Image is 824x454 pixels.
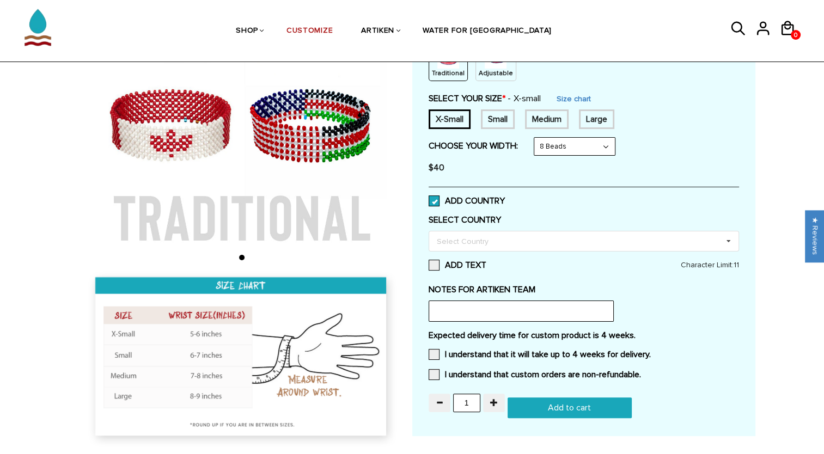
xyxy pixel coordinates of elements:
[734,260,739,269] span: 11
[791,30,801,40] a: 0
[429,140,518,151] label: CHOOSE YOUR WIDTH:
[681,260,739,271] span: Character Limit:
[429,214,739,225] label: SELECT COUNTRY
[429,330,739,341] label: Expected delivery time for custom product is 4 weeks.
[429,162,444,173] span: $40
[286,3,333,59] a: CUSTOMIZE
[525,109,569,129] div: 7.5 inches
[481,109,515,129] div: 7 inches
[86,268,399,449] img: size_chart_new.png
[361,3,394,59] a: ARTIKEN
[429,93,541,104] label: SELECT YOUR SIZE
[429,369,641,380] label: I understand that custom orders are non-refundable.
[508,93,541,104] span: X-small
[434,235,504,248] div: Select Country
[791,28,801,42] span: 0
[423,3,552,59] a: WATER FOR [GEOGRAPHIC_DATA]
[479,69,513,78] p: Adjustable
[429,284,739,295] label: NOTES FOR ARTIKEN TEAM
[236,3,258,59] a: SHOP
[579,109,614,129] div: 8 inches
[429,195,505,206] label: ADD COUNTRY
[805,210,824,262] div: Click to open Judge.me floating reviews tab
[508,397,632,418] input: Add to cart
[429,260,739,271] label: ADD TEXT
[475,44,516,81] div: String
[239,255,245,260] li: Page dot 1
[557,94,591,103] a: Size chart
[429,109,471,129] div: 6 inches
[432,69,465,78] p: Traditional
[429,349,651,360] label: I understand that it will take up to 4 weeks for delivery.
[429,44,468,81] div: Non String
